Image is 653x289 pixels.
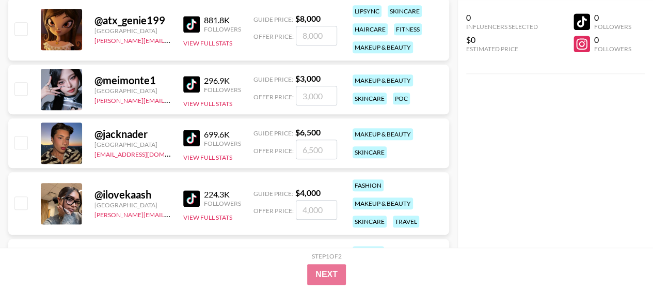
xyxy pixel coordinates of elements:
[253,207,294,215] span: Offer Price:
[296,200,337,220] input: 4,000
[94,141,171,148] div: [GEOGRAPHIC_DATA]
[204,25,241,33] div: Followers
[204,75,241,86] div: 296.9K
[94,95,247,104] a: [PERSON_NAME][EMAIL_ADDRESS][DOMAIN_NAME]
[253,33,294,40] span: Offer Price:
[594,45,631,53] div: Followers
[393,216,419,227] div: travel
[353,246,384,258] div: medical
[307,264,346,285] button: Next
[204,140,241,147] div: Followers
[594,12,631,23] div: 0
[394,23,422,35] div: fitness
[466,12,538,23] div: 0
[253,147,294,155] span: Offer Price:
[353,41,413,53] div: makeup & beauty
[353,23,388,35] div: haircare
[183,16,200,33] img: TikTok
[183,130,200,146] img: TikTok
[393,93,410,104] div: poc
[94,148,198,158] a: [EMAIL_ADDRESS][DOMAIN_NAME]
[295,127,321,137] strong: $ 6,500
[253,75,293,83] span: Guide Price:
[601,237,641,277] iframe: Drift Widget Chat Controller
[204,86,241,94] div: Followers
[183,39,232,47] button: View Full Stats
[94,35,247,44] a: [PERSON_NAME][EMAIL_ADDRESS][DOMAIN_NAME]
[94,188,171,201] div: @ ilovekaash
[94,87,171,95] div: [GEOGRAPHIC_DATA]
[183,214,232,221] button: View Full Stats
[353,74,413,86] div: makeup & beauty
[296,140,337,159] input: 6,500
[204,189,241,200] div: 224.3K
[296,26,337,45] input: 8,000
[594,35,631,45] div: 0
[388,5,422,17] div: skincare
[94,201,171,209] div: [GEOGRAPHIC_DATA]
[594,23,631,31] div: Followers
[353,128,413,140] div: makeup & beauty
[295,188,321,197] strong: $ 4,000
[295,73,321,83] strong: $ 3,000
[466,23,538,31] div: Influencers Selected
[312,252,342,260] div: Step 1 of 2
[353,197,413,209] div: makeup & beauty
[183,100,232,108] button: View Full Stats
[253,129,293,137] span: Guide Price:
[353,146,387,158] div: skincare
[204,200,241,207] div: Followers
[353,179,384,191] div: fashion
[94,14,171,27] div: @ atx_genie199
[295,13,321,23] strong: $ 8,000
[353,5,381,17] div: lipsync
[253,93,294,101] span: Offer Price:
[204,129,241,140] div: 699.6K
[204,15,241,25] div: 881.8K
[94,74,171,87] div: @ meimonte1
[353,93,387,104] div: skincare
[94,209,247,219] a: [PERSON_NAME][EMAIL_ADDRESS][DOMAIN_NAME]
[94,128,171,141] div: @ jacknader
[253,16,293,23] span: Guide Price:
[253,190,293,197] span: Guide Price:
[183,154,232,161] button: View Full Stats
[183,190,200,207] img: TikTok
[94,27,171,35] div: [GEOGRAPHIC_DATA]
[466,35,538,45] div: $0
[296,86,337,105] input: 3,000
[466,45,538,53] div: Estimated Price
[353,216,387,227] div: skincare
[183,76,200,93] img: TikTok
